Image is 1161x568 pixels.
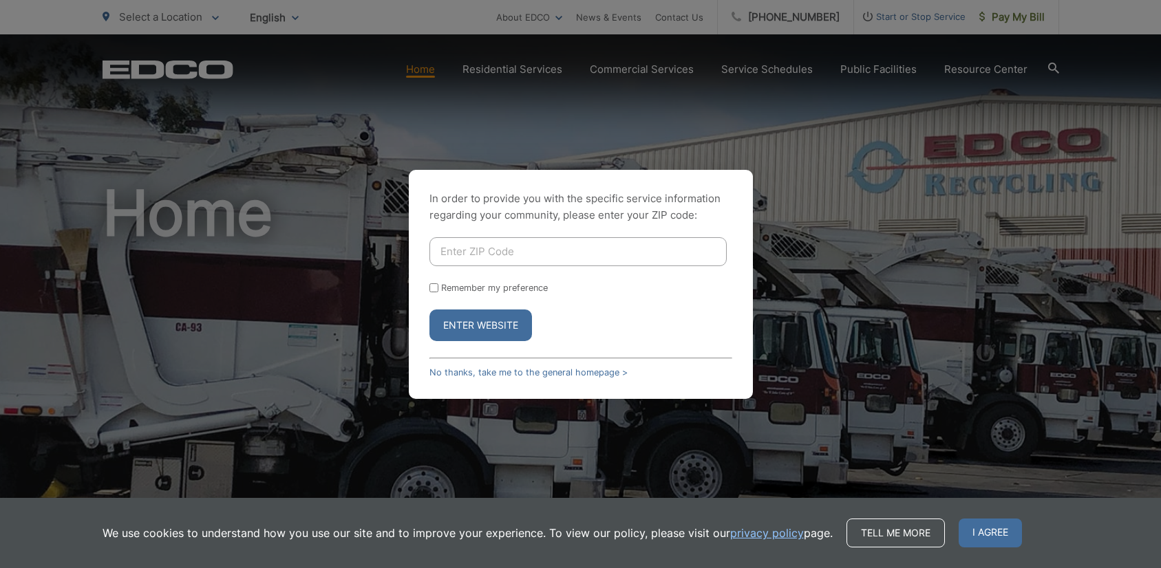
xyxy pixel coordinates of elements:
button: Enter Website [429,309,532,341]
p: We use cookies to understand how you use our site and to improve your experience. To view our pol... [103,525,833,541]
p: In order to provide you with the specific service information regarding your community, please en... [429,190,732,223]
label: Remember my preference [441,283,548,293]
input: Enter ZIP Code [429,237,727,266]
a: Tell me more [846,518,945,547]
a: privacy policy [730,525,804,541]
a: No thanks, take me to the general homepage > [429,367,628,378]
span: I agree [959,518,1022,547]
